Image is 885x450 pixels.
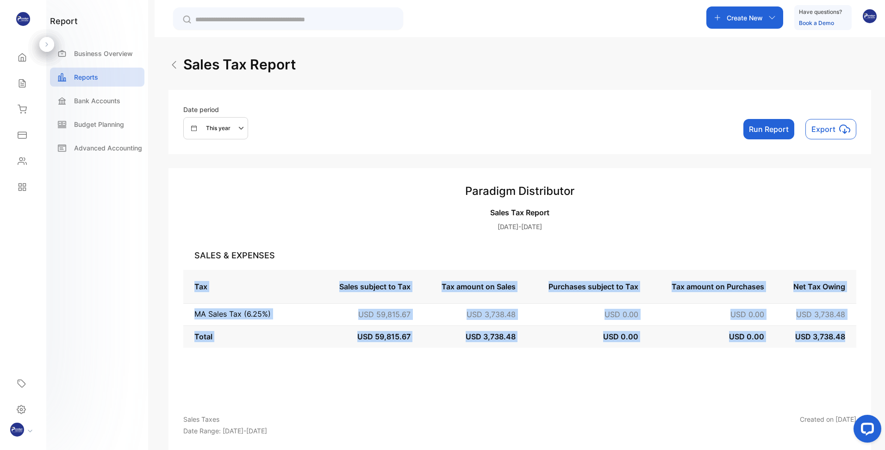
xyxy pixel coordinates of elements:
img: Arrow [168,59,180,70]
img: logo [16,12,30,26]
span: USD 0.00 [729,332,764,341]
span: USD 59,815.67 [357,332,411,341]
p: Sales Taxes [183,414,219,424]
p: Bank Accounts [74,96,120,106]
span: USD 59,815.67 [358,310,411,319]
p: [DATE]-[DATE] [183,222,856,231]
img: profile [10,423,24,437]
td: Sales subject to Tax [319,270,421,303]
p: Have questions? [799,7,842,17]
a: Budget Planning [50,115,144,134]
p: Created on [DATE] [800,414,856,424]
p: Sales Tax Report [183,207,856,218]
button: avatar [863,6,877,29]
img: icon [839,124,850,135]
a: Advanced Accounting [50,138,144,157]
td: Net Tax Owing [775,270,856,303]
span: USD 3,738.48 [467,310,516,319]
h2: sales tax report [183,54,296,75]
p: Budget Planning [74,119,124,129]
span: USD 3,738.48 [466,332,516,341]
td: Tax [183,270,319,303]
p: Reports [74,72,98,82]
p: Date period [183,105,248,114]
button: Exporticon [805,119,856,139]
p: Date Range: [DATE]-[DATE] [183,426,856,436]
p: Export [811,124,835,135]
a: Book a Demo [799,19,834,26]
td: Tax amount on Sales [422,270,527,303]
p: Business Overview [74,49,133,58]
span: USD 0.00 [730,310,764,319]
a: Reports [50,68,144,87]
span: USD 0.00 [605,310,638,319]
p: This year [206,124,231,132]
a: Bank Accounts [50,91,144,110]
td: Purchases subject to Tax [527,270,649,303]
p: Advanced Accounting [74,143,142,153]
button: This year [183,117,248,139]
span: USD 3,738.48 [795,332,845,341]
button: Create New [706,6,783,29]
img: avatar [863,9,877,23]
h4: SALES & EXPENSES [194,249,845,262]
p: Create New [727,13,763,23]
td: Total [183,325,319,348]
h1: report [50,15,78,27]
td: Tax amount on Purchases [649,270,775,303]
a: Business Overview [50,44,144,63]
button: Run Report [743,119,794,139]
span: USD 0.00 [603,332,638,341]
p: MA Sales Tax (6.25%) [194,308,271,319]
iframe: LiveChat chat widget [846,411,885,450]
span: USD 3,738.48 [796,310,845,319]
h3: Paradigm Distributor [183,183,856,200]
